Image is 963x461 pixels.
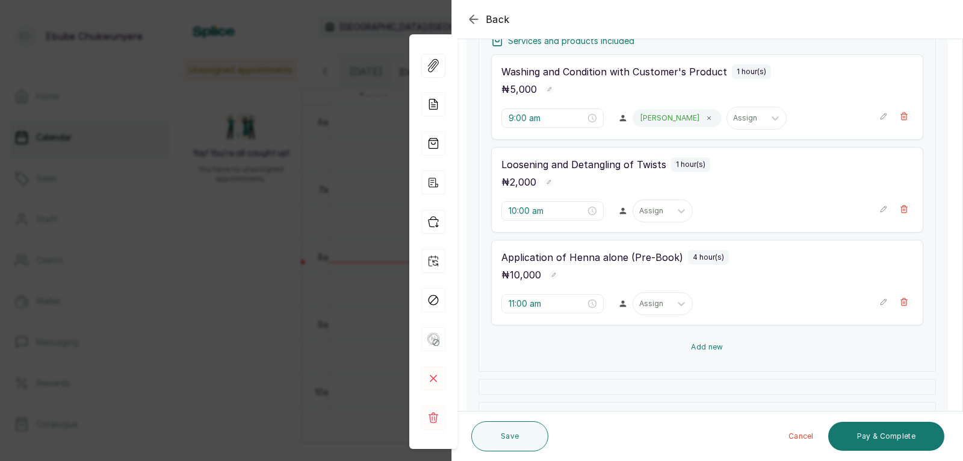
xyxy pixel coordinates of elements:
[510,83,537,95] span: 5,000
[505,410,546,424] p: Subtotal
[676,160,705,169] p: 1 hour(s)
[501,82,537,96] p: ₦
[501,175,536,189] p: ₦
[501,157,666,172] p: Loosening and Detangling of Twists
[501,250,683,265] p: Application of Henna alone (Pre-Book)
[828,422,944,451] button: Pay & Complete
[737,67,766,77] p: 1 hour(s)
[693,252,724,262] p: 4 hour(s)
[510,176,536,188] span: 2,000
[501,64,727,79] p: Washing and Condition with Customer's Product
[471,421,548,451] button: Save
[466,12,510,27] button: Back
[509,111,586,125] input: Select time
[887,410,926,424] p: ₦
[509,204,586,218] input: Select time
[640,113,699,123] p: [PERSON_NAME]
[491,333,923,362] button: Add new
[486,12,510,27] span: Back
[779,422,823,451] button: Cancel
[501,268,541,282] p: ₦
[510,269,541,281] span: 10,000
[508,35,634,47] p: Services and products included
[509,297,586,310] input: Select time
